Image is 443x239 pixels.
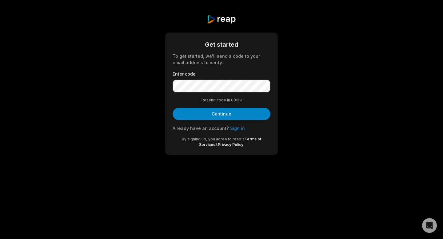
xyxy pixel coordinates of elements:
a: Sign in [230,126,245,131]
a: Terms of Services [199,137,261,147]
div: Open Intercom Messenger [422,218,437,233]
span: & [215,142,218,147]
div: To get started, we'll send a code to your email address to verify. [173,53,270,66]
button: Continue [173,108,270,120]
span: By signing up, you agree to reap's [182,137,245,141]
div: Resend code in 00: [173,97,270,103]
a: Privacy Policy [218,142,243,147]
label: Enter code [173,71,270,77]
span: Already have an account? [173,126,229,131]
div: Get started [173,40,270,49]
img: reap [207,15,236,24]
span: . [243,142,244,147]
span: 29 [237,97,242,103]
